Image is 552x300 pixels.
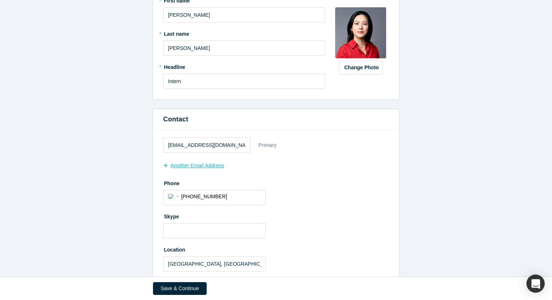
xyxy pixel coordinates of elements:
button: Save & Continue [153,282,207,295]
div: Primary [258,139,277,152]
input: Enter a location [163,256,266,272]
label: Phone [163,177,389,187]
button: another Email Address [163,159,232,172]
label: Headline [163,61,325,71]
input: Partner, CEO [163,74,325,89]
h3: Contact [163,114,389,124]
label: Last name [163,28,325,38]
button: Change Photo [339,61,383,74]
label: Location [163,243,389,254]
label: Skype [163,210,389,221]
img: Profile user default [335,7,386,58]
